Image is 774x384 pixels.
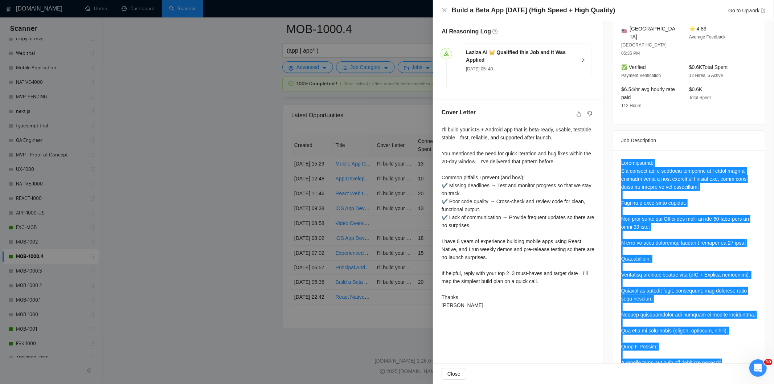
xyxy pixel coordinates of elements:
span: like [577,111,582,117]
span: send [444,51,449,56]
span: ✅ Verified [621,64,646,70]
span: [GEOGRAPHIC_DATA] 05:35 PM [621,42,667,56]
span: $0.6K Total Spent [689,64,728,70]
span: 12 Hires, 6 Active [689,73,723,78]
img: 🇺🇸 [622,29,627,34]
button: dislike [586,110,594,118]
span: Average Feedback [689,34,726,40]
span: ⭐ 4.89 [689,26,707,32]
div: Job Description [621,131,756,150]
button: Close [442,368,466,380]
button: Close [442,7,447,13]
h5: Cover Letter [442,108,476,117]
span: [GEOGRAPHIC_DATA] [630,25,677,41]
span: 10 [764,359,773,365]
h5: Laziza AI 👑 Qualified this Job and It Was Applied [466,49,577,64]
h5: AI Reasoning Log [442,27,491,36]
span: dislike [587,111,593,117]
span: Close [447,370,460,378]
span: question-circle [492,29,497,34]
h4: Build a Beta App [DATE] (High Speed + High Quality) [452,6,615,15]
iframe: Intercom live chat [749,359,767,377]
span: [DATE] 05: 40 [466,66,493,72]
a: Go to Upworkexport [728,8,765,13]
button: like [575,110,583,118]
span: right [581,58,585,62]
span: Total Spent [689,95,711,100]
div: I’ll build your iOS + Android app that is beta-ready, usable, testable, stable—fast, reliable, an... [442,126,594,309]
span: Payment Verification [621,73,661,78]
span: 112 Hours [621,103,641,108]
span: close [442,7,447,13]
span: export [761,8,765,13]
span: $0.6K [689,86,703,92]
span: $6.54/hr avg hourly rate paid [621,86,675,100]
